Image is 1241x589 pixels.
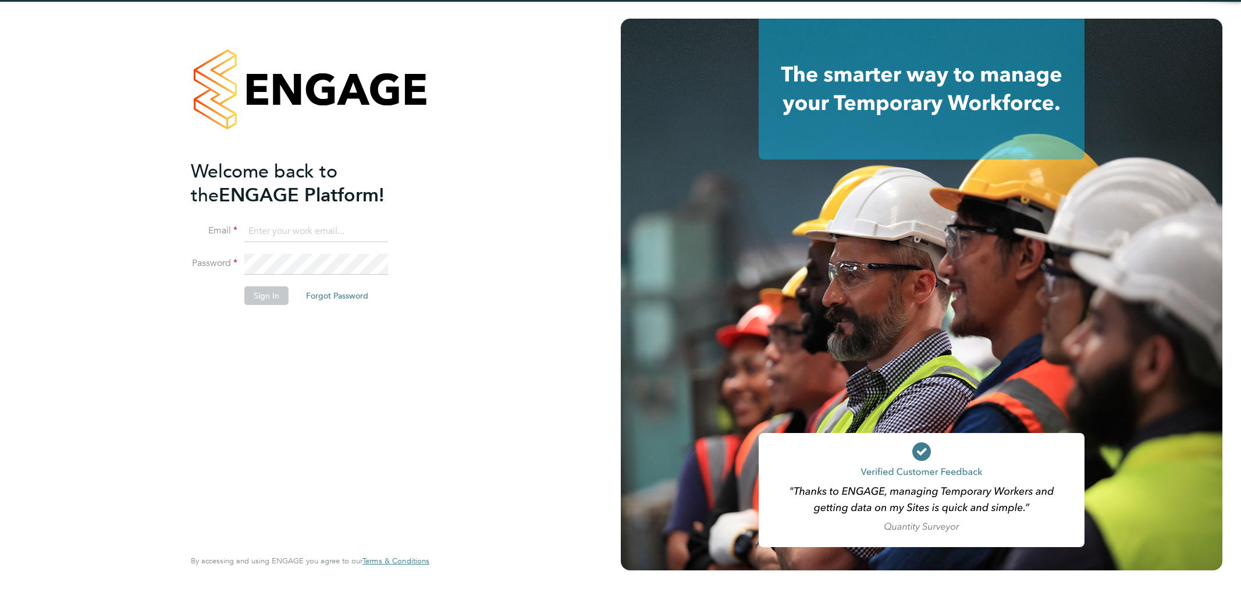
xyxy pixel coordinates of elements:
[191,257,237,269] label: Password
[191,160,337,207] span: Welcome back to the
[362,556,429,566] a: Terms & Conditions
[191,159,418,207] h2: ENGAGE Platform!
[191,556,429,566] span: By accessing and using ENGAGE you agree to our
[244,221,388,242] input: Enter your work email...
[244,286,289,305] button: Sign In
[191,225,237,237] label: Email
[297,286,378,305] button: Forgot Password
